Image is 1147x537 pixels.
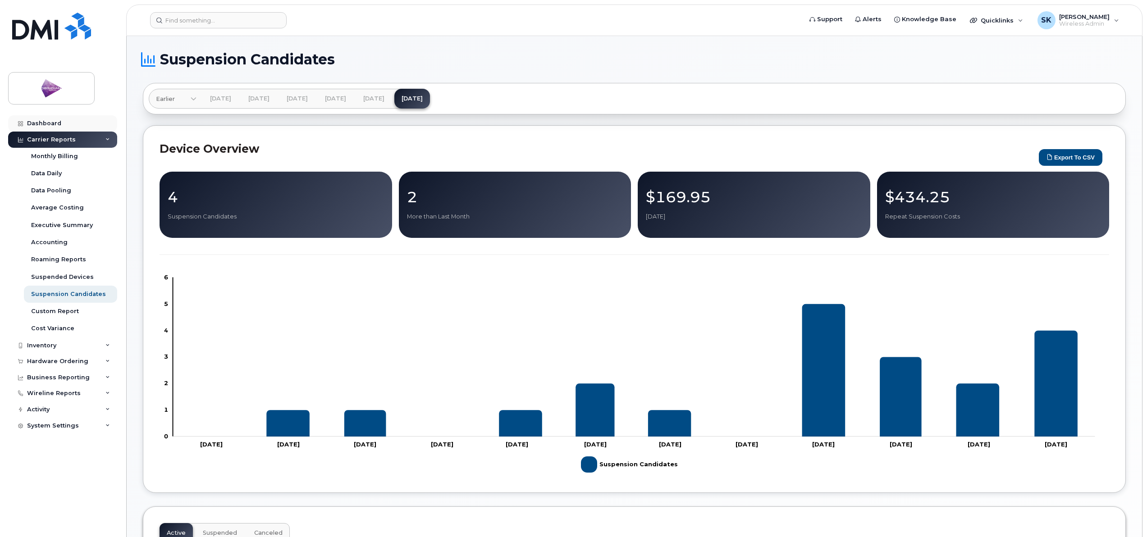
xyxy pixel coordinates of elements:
[431,441,454,448] tspan: [DATE]
[200,441,223,448] tspan: [DATE]
[203,529,237,537] span: Suspended
[885,189,1101,205] p: $434.25
[968,441,991,448] tspan: [DATE]
[164,273,1095,476] g: Chart
[164,273,168,281] tspan: 6
[813,441,835,448] tspan: [DATE]
[164,406,168,413] tspan: 1
[585,441,607,448] tspan: [DATE]
[241,89,277,109] a: [DATE]
[354,441,377,448] tspan: [DATE]
[254,529,283,537] span: Canceled
[659,441,681,448] tspan: [DATE]
[356,89,392,109] a: [DATE]
[407,189,623,205] p: 2
[407,213,623,221] p: More than Last Month
[506,441,528,448] tspan: [DATE]
[318,89,353,109] a: [DATE]
[156,95,175,103] span: Earlier
[646,189,862,205] p: $169.95
[168,213,384,221] p: Suspension Candidates
[1039,149,1102,166] button: Export to CSV
[1045,441,1067,448] tspan: [DATE]
[190,304,1078,437] g: Suspension Candidates
[164,379,168,387] tspan: 2
[164,432,168,440] tspan: 0
[885,213,1101,221] p: Repeat Suspension Costs
[160,142,1034,155] h2: Device Overview
[736,441,759,448] tspan: [DATE]
[168,189,384,205] p: 4
[160,53,335,66] span: Suspension Candidates
[581,453,678,476] g: Suspension Candidates
[394,89,430,109] a: [DATE]
[278,441,300,448] tspan: [DATE]
[164,327,168,334] tspan: 4
[581,453,678,476] g: Legend
[164,353,168,360] tspan: 3
[890,441,912,448] tspan: [DATE]
[149,89,196,109] a: Earlier
[646,213,862,221] p: [DATE]
[279,89,315,109] a: [DATE]
[164,300,168,307] tspan: 5
[203,89,238,109] a: [DATE]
